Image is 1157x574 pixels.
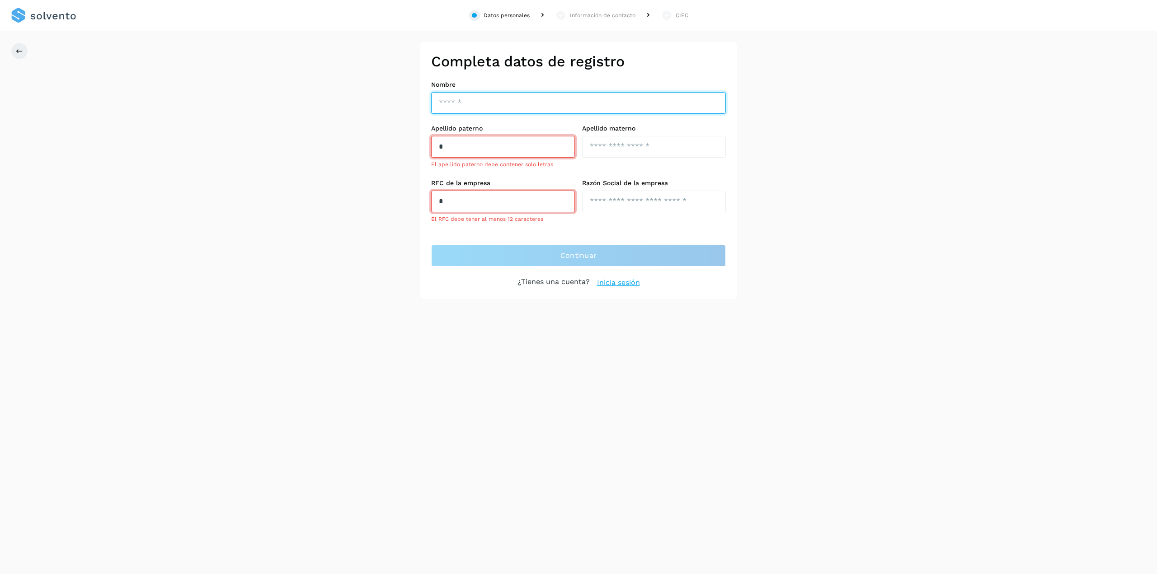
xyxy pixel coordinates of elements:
[676,11,688,19] div: CIEC
[431,245,726,266] button: Continuar
[431,53,726,70] h2: Completa datos de registro
[570,11,635,19] div: Información de contacto
[431,179,575,187] label: RFC de la empresa
[560,251,597,261] span: Continuar
[582,179,726,187] label: Razón Social de la empresa
[431,81,726,89] label: Nombre
[431,161,553,168] span: El apellido paterno debe contener solo letras
[431,125,575,132] label: Apellido paterno
[582,125,726,132] label: Apellido materno
[484,11,530,19] div: Datos personales
[517,277,590,288] p: ¿Tienes una cuenta?
[597,277,640,288] a: Inicia sesión
[431,216,543,222] span: El RFC debe tener al menos 12 caracteres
